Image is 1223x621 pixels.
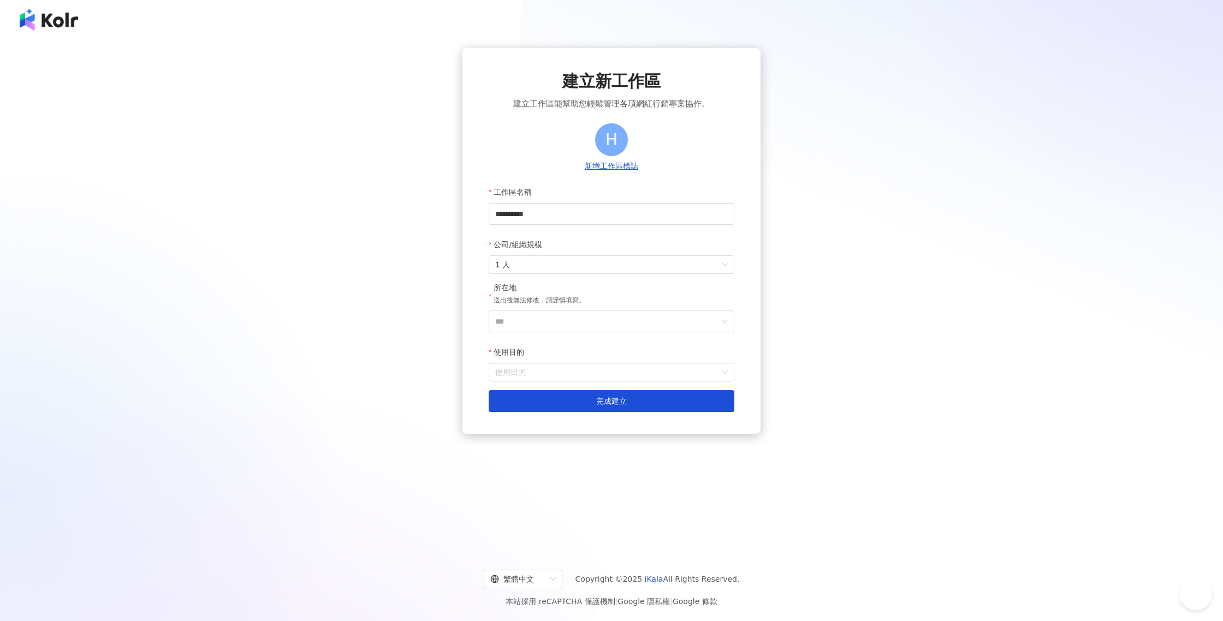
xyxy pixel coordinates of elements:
a: iKala [645,575,663,583]
iframe: Help Scout Beacon - Open [1179,577,1212,610]
img: logo [20,9,78,31]
a: Google 條款 [673,597,717,606]
span: 本站採用 reCAPTCHA 保護機制 [506,595,717,608]
span: down [721,318,728,325]
span: H [605,127,618,152]
div: 所在地 [494,283,585,294]
span: 完成建立 [596,397,627,405]
label: 工作區名稱 [489,181,540,203]
span: | [615,597,618,606]
span: 建立新工作區 [562,70,661,93]
button: 完成建立 [489,390,734,412]
label: 使用目的 [489,341,532,363]
span: Copyright © 2025 All Rights Reserved. [575,572,740,586]
div: 繁體中文 [490,570,546,588]
span: 建立工作區能幫助您輕鬆管理各項網紅行銷專案協作。 [513,97,710,110]
p: 送出後無法修改，請謹慎填寫。 [494,295,585,306]
span: | [670,597,673,606]
span: 1 人 [495,256,728,273]
button: 新增工作區標誌 [581,160,642,172]
input: 工作區名稱 [489,203,734,225]
label: 公司/組織規模 [489,234,550,255]
a: Google 隱私權 [618,597,670,606]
